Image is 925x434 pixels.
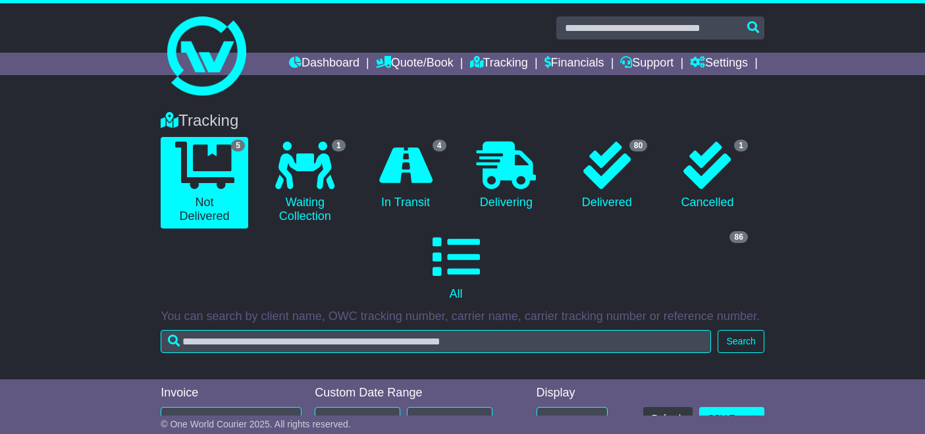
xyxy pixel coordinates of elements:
span: © One World Courier 2025. All rights reserved. [161,419,351,429]
span: 1 [332,140,346,151]
button: Refresh [643,407,693,430]
span: 5 [231,140,245,151]
div: Display [537,386,608,400]
div: Custom Date Range [315,386,507,400]
a: Support [620,53,674,75]
a: Dashboard [289,53,359,75]
div: Tracking [154,111,771,130]
a: 80 Delivered [563,137,650,215]
span: 80 [629,140,647,151]
a: Settings [690,53,748,75]
a: 1 Waiting Collection [261,137,349,229]
a: Delivering [463,137,550,215]
a: 5 Not Delivered [161,137,248,229]
p: You can search by client name, OWC tracking number, carrier name, carrier tracking number or refe... [161,310,764,324]
span: 86 [729,231,747,243]
a: Tracking [470,53,528,75]
a: Financials [544,53,604,75]
button: Search [718,330,764,353]
a: 1 Cancelled [664,137,751,215]
span: 1 [734,140,748,151]
a: Quote/Book [376,53,454,75]
div: Invoice [161,386,302,400]
a: 4 In Transit [362,137,450,215]
a: 86 All [161,229,751,306]
span: 4 [433,140,446,151]
a: CSV Export [699,407,764,430]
